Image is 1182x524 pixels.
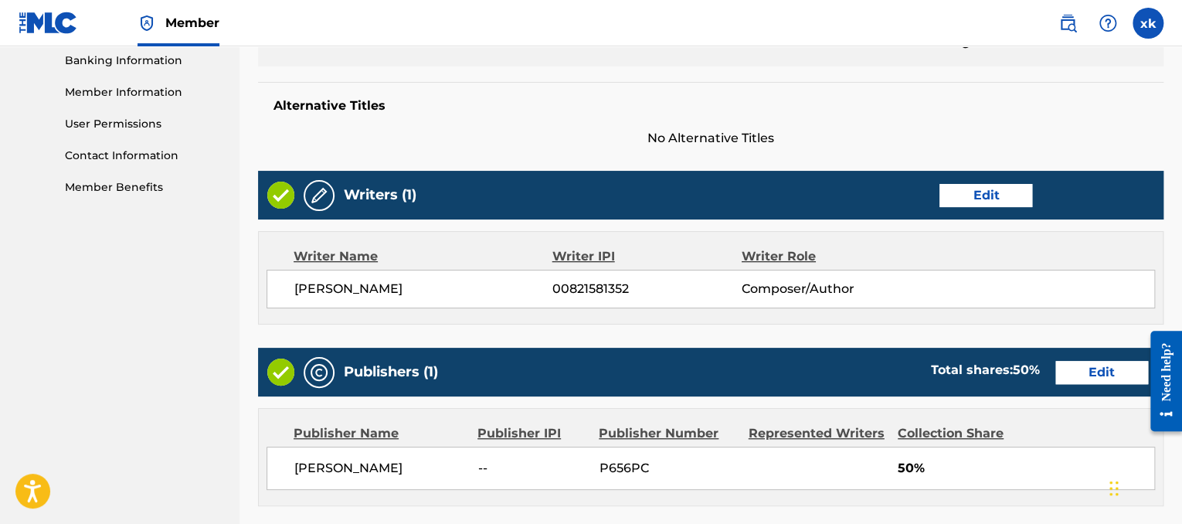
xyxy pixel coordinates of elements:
img: Writers [310,186,328,205]
img: Publishers [310,363,328,382]
span: [PERSON_NAME] [294,459,467,478]
span: -- [478,459,588,478]
a: Banking Information [65,53,221,69]
span: 50 % [1013,362,1040,377]
button: Edit [939,184,1032,207]
div: Publisher Number [599,424,736,443]
div: Represented Writers [749,424,886,443]
h5: Alternative Titles [273,98,1148,114]
div: Publisher Name [294,424,466,443]
h5: Publishers (1) [344,363,438,381]
div: User Menu [1133,8,1163,39]
a: Member Information [65,84,221,100]
img: MLC Logo [19,12,78,34]
a: Member Benefits [65,179,221,196]
iframe: Resource Center [1139,319,1182,444]
a: User Permissions [65,116,221,132]
span: P656PC [599,459,737,478]
a: Contact Information [65,148,221,164]
span: Member [165,14,219,32]
span: Composer/Author [742,280,914,298]
a: Public Search [1052,8,1083,39]
div: Collection Share [898,424,1027,443]
span: 00821581352 [552,280,742,298]
div: Publisher IPI [477,424,587,443]
span: 50% [898,459,1154,478]
img: help [1099,14,1117,32]
img: Valid [267,359,294,386]
div: Writer Role [742,247,914,266]
span: No Alternative Titles [258,129,1163,148]
div: Writer IPI [552,247,742,266]
button: Edit [1055,361,1148,384]
div: Help [1092,8,1123,39]
img: Valid [267,182,294,209]
img: search [1058,14,1077,32]
img: Top Rightsholder [138,14,156,32]
span: [PERSON_NAME] [294,280,552,298]
div: Total shares: [931,361,1040,379]
h5: Writers (1) [344,186,416,204]
div: Drag [1109,465,1119,512]
div: Writer Name [294,247,552,266]
iframe: Chat Widget [1105,450,1182,524]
